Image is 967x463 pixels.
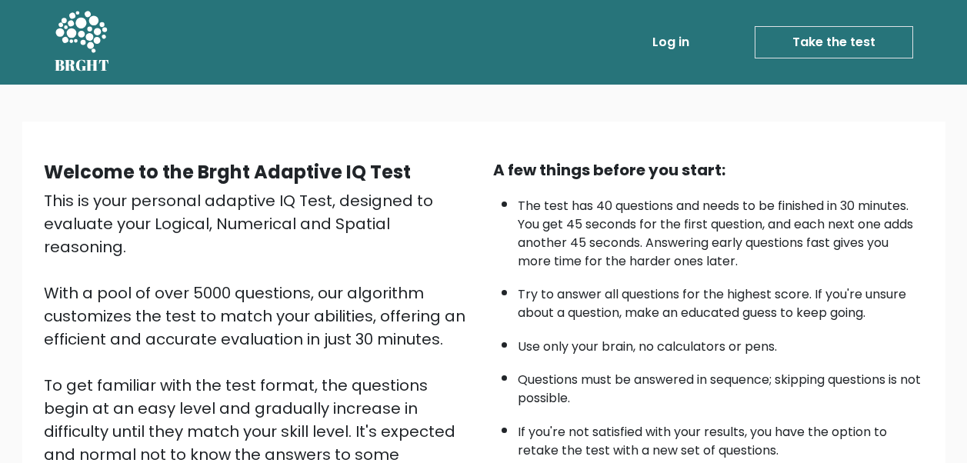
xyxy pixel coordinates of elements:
b: Welcome to the Brght Adaptive IQ Test [44,159,411,185]
li: Use only your brain, no calculators or pens. [518,330,924,356]
li: If you're not satisfied with your results, you have the option to retake the test with a new set ... [518,415,924,460]
div: A few things before you start: [493,158,924,182]
a: BRGHT [55,6,110,78]
a: Take the test [755,26,913,58]
h5: BRGHT [55,56,110,75]
a: Log in [646,27,695,58]
li: Try to answer all questions for the highest score. If you're unsure about a question, make an edu... [518,278,924,322]
li: Questions must be answered in sequence; skipping questions is not possible. [518,363,924,408]
li: The test has 40 questions and needs to be finished in 30 minutes. You get 45 seconds for the firs... [518,189,924,271]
